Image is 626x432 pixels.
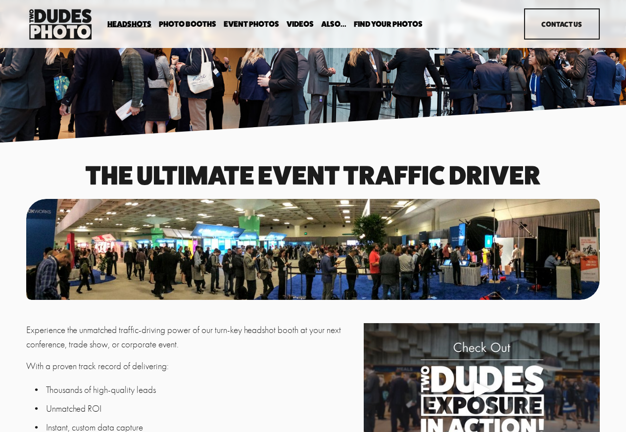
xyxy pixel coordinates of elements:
[354,19,423,29] a: folder dropdown
[321,19,346,29] a: folder dropdown
[159,19,216,29] a: folder dropdown
[46,383,358,397] p: Thousands of high-quality leads
[470,378,494,401] div: Play
[26,359,358,374] p: With a proven track record of delivering:
[524,8,600,40] a: Contact Us
[159,20,216,28] span: Photo Booths
[26,323,358,351] p: Experience the unmatched traffic-driving power of our turn-key headshot booth at your next confer...
[26,6,95,42] img: Two Dudes Photo | Headshots, Portraits &amp; Photo Booths
[46,402,358,416] p: Unmatched ROI
[26,163,600,188] h1: The Ultimate event traffic driver
[107,19,151,29] a: folder dropdown
[321,20,346,28] span: Also...
[354,20,423,28] span: Find Your Photos
[224,19,279,29] a: Event Photos
[107,20,151,28] span: Headshots
[287,19,314,29] a: Videos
